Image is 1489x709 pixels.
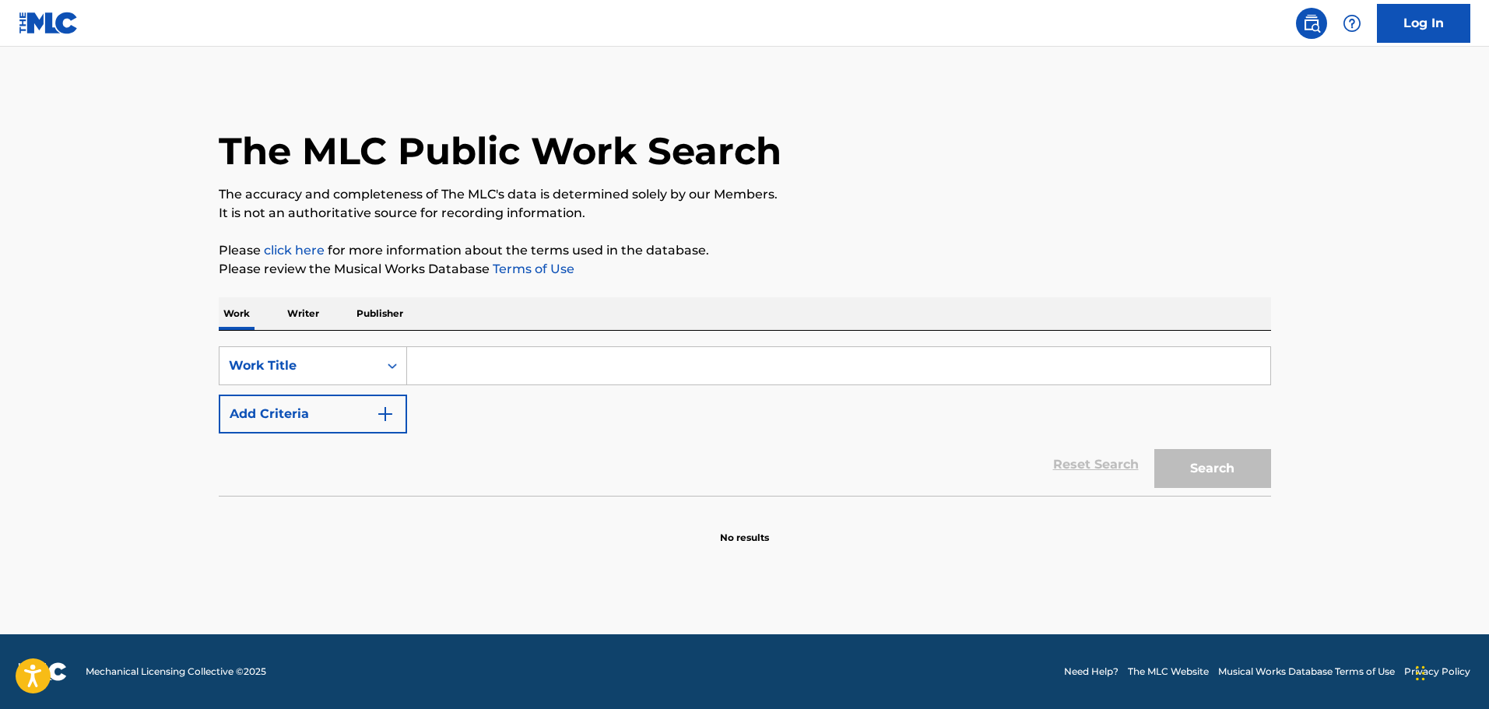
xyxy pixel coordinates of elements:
[219,395,407,433] button: Add Criteria
[720,512,769,545] p: No results
[219,241,1271,260] p: Please for more information about the terms used in the database.
[219,128,781,174] h1: The MLC Public Work Search
[283,297,324,330] p: Writer
[86,665,266,679] span: Mechanical Licensing Collective © 2025
[19,662,67,681] img: logo
[229,356,369,375] div: Work Title
[1336,8,1368,39] div: Help
[19,12,79,34] img: MLC Logo
[219,297,255,330] p: Work
[1064,665,1119,679] a: Need Help?
[1302,14,1321,33] img: search
[1218,665,1395,679] a: Musical Works Database Terms of Use
[1404,665,1470,679] a: Privacy Policy
[352,297,408,330] p: Publisher
[1377,4,1470,43] a: Log In
[264,243,325,258] a: click here
[219,185,1271,204] p: The accuracy and completeness of The MLC's data is determined solely by our Members.
[219,260,1271,279] p: Please review the Musical Works Database
[1411,634,1489,709] iframe: Chat Widget
[1296,8,1327,39] a: Public Search
[376,405,395,423] img: 9d2ae6d4665cec9f34b9.svg
[490,261,574,276] a: Terms of Use
[1128,665,1209,679] a: The MLC Website
[1416,650,1425,697] div: Drag
[219,204,1271,223] p: It is not an authoritative source for recording information.
[1343,14,1361,33] img: help
[219,346,1271,496] form: Search Form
